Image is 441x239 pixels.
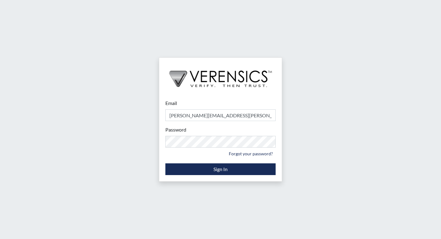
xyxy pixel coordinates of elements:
label: Password [165,126,186,133]
label: Email [165,99,177,107]
img: logo-wide-black.2aad4157.png [159,58,282,94]
input: Email [165,109,276,121]
a: Forgot your password? [226,149,276,158]
button: Sign In [165,163,276,175]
